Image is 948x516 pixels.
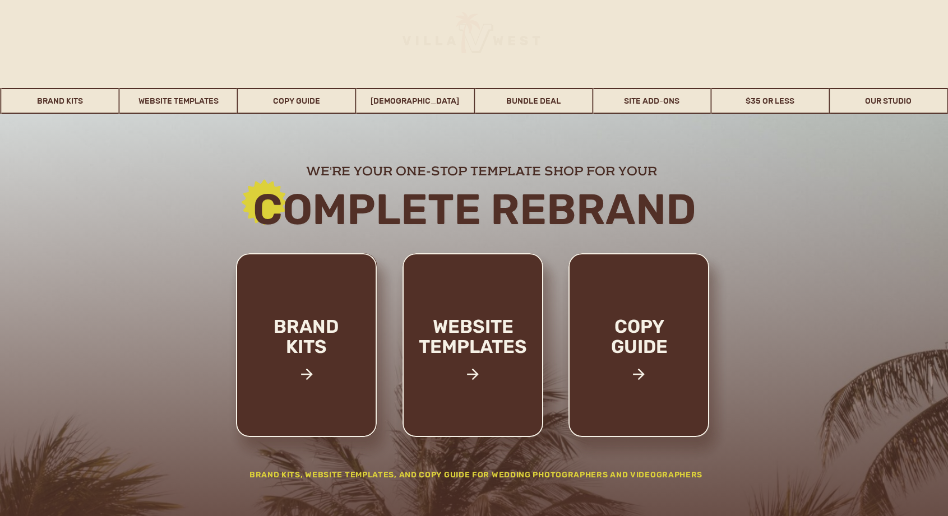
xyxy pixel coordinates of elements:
[172,187,778,232] h2: Complete rebrand
[238,88,355,114] a: Copy Guide
[225,469,728,485] h2: Brand Kits, website templates, and Copy Guide for wedding photographers and videographers
[711,88,829,114] a: $35 or Less
[2,88,119,114] a: Brand Kits
[226,163,737,177] h2: we're your one-stop template shop for your
[475,88,592,114] a: Bundle Deal
[400,317,547,381] a: website templates
[357,88,474,114] a: [DEMOGRAPHIC_DATA]
[830,88,947,114] a: Our Studio
[120,88,237,114] a: Website Templates
[259,317,354,394] a: brand kits
[588,317,691,394] a: copy guide
[593,88,710,114] a: Site Add-Ons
